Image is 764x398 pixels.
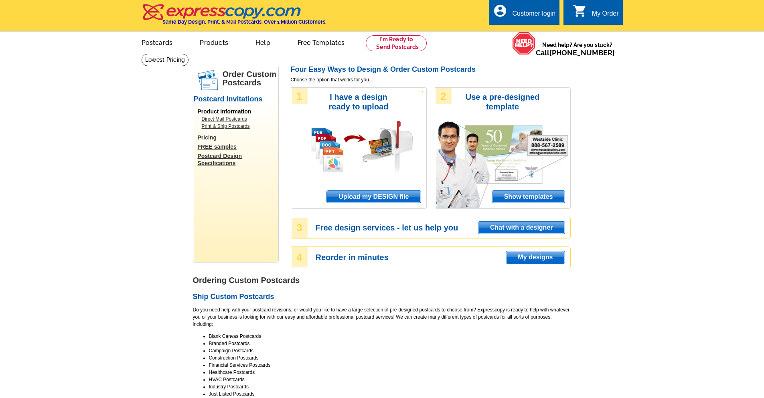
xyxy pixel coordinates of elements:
a: Same Day Design, Print, & Mail Postcards. Over 1 Million Customers. [142,10,326,25]
span: Chat with a designer [478,222,564,234]
a: Free Templates [285,32,358,51]
h3: Use a pre-designed template [462,92,544,111]
span: Product Information [198,108,251,115]
div: 3 [292,218,308,238]
span: Upload my DESIGN file [327,191,420,203]
img: postcards.png [198,70,218,90]
a: Upload my DESIGN file [326,190,421,203]
a: Show templates [492,190,565,203]
li: Blank Canvas Postcards [209,333,571,340]
li: Industry Postcards [209,383,571,390]
li: Branded Postcards [209,340,571,347]
a: Help [243,32,283,51]
a: Direct Mail Postcards [202,115,274,123]
div: My Order [592,10,619,21]
li: Campaign Postcards [209,347,571,354]
a: Products [187,32,241,51]
a: Postcards [129,32,186,51]
h4: Same Day Design, Print, & Mail Postcards. Over 1 Million Customers. [162,19,326,25]
h2: Four Easy Ways to Design & Order Custom Postcards [291,65,571,74]
i: account_circle [493,4,507,18]
a: Chat with a designer [478,221,565,234]
strong: Ordering Custom Postcards [193,276,300,285]
i: shopping_cart [573,4,587,18]
li: HVAC Postcards [209,376,571,383]
div: Customer login [512,10,555,21]
p: Do you need help with your postcard revisions, or would you like to have a large selection of pre... [193,306,571,328]
div: 1 [292,88,308,104]
span: Call [536,48,615,57]
li: Healthcare Postcards [209,369,571,376]
div: 4 [292,247,308,267]
h2: Ship Custom Postcards [193,293,571,301]
li: Construction Postcards [209,354,571,362]
img: help [512,32,536,55]
span: Need help? Are you stuck? [536,41,619,57]
div: 2 [436,88,452,104]
span: My designs [506,251,564,263]
a: Postcard Design Specifications [198,152,278,167]
a: account_circle Customer login [493,9,555,19]
h3: I have a design ready to upload [318,92,400,111]
a: shopping_cart My Order [573,9,619,19]
a: My designs [506,251,565,264]
li: Financial Services Postcards [209,362,571,369]
h3: Reorder in minutes [316,254,570,261]
h1: Order Custom Postcards [223,70,278,87]
a: FREE samples [198,143,278,150]
li: Just Listed Postcards [209,390,571,398]
a: Pricing [198,134,278,141]
span: Choose the option that works for you... [291,76,571,83]
h2: Postcard Invitations [194,95,278,104]
a: [PHONE_NUMBER] [549,48,615,57]
h3: Free design services - let us help you [316,224,570,231]
a: Print & Ship Postcards [202,123,274,130]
